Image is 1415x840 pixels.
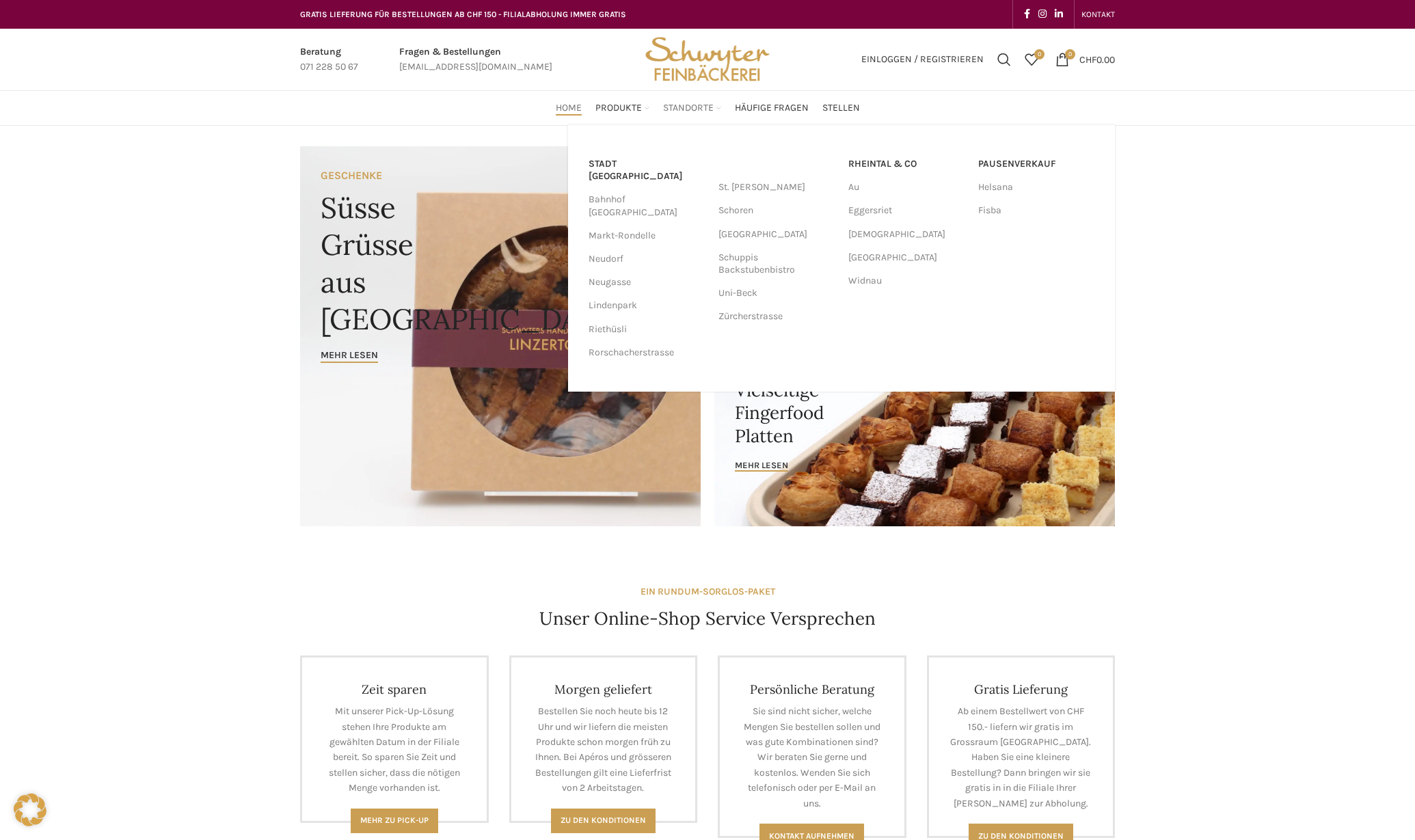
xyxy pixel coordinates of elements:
[718,176,835,199] a: St. [PERSON_NAME]
[641,53,774,64] a: Site logo
[990,46,1018,73] a: Suchen
[1034,49,1045,59] span: 0
[556,94,582,122] a: Home
[595,94,649,122] a: Produkte
[718,246,835,282] a: Schuppis Backstubenbistro
[300,146,701,526] a: Banner link
[360,815,429,825] span: Mehr zu Pick-Up
[848,152,965,176] a: RHEINTAL & CO
[1079,53,1115,65] bdi: 0.00
[854,46,990,73] a: Einloggen / Registrieren
[589,318,705,341] a: Riethüsli
[589,188,705,223] a: Bahnhof [GEOGRAPHIC_DATA]
[714,336,1115,526] a: Banner link
[1018,46,1045,73] a: 0
[561,815,646,825] span: Zu den Konditionen
[641,29,774,90] img: Bäckerei Schwyter
[718,199,835,222] a: Schoren
[589,152,705,188] a: Stadt [GEOGRAPHIC_DATA]
[848,246,965,269] a: [GEOGRAPHIC_DATA]
[323,681,466,697] h4: Zeit sparen
[539,606,876,631] h4: Unser Online-Shop Service Versprechen
[718,305,835,328] a: Zürcherstrasse
[861,55,984,64] span: Einloggen / Registrieren
[1049,46,1122,73] a: 0 CHF0.00
[589,224,705,247] a: Markt-Rondelle
[949,681,1093,697] h4: Gratis Lieferung
[589,294,705,317] a: Lindenpark
[848,223,965,246] a: [DEMOGRAPHIC_DATA]
[978,199,1094,222] a: Fisba
[740,704,884,811] p: Sie sind nicht sicher, welche Mengen Sie bestellen sollen und was gute Kombinationen sind? Wir be...
[718,282,835,305] a: Uni-Beck
[1020,5,1034,24] a: Facebook social link
[532,681,675,697] h4: Morgen geliefert
[551,809,656,833] a: Zu den Konditionen
[399,44,552,75] a: Infobox link
[300,44,358,75] a: Infobox link
[589,247,705,271] a: Neudorf
[978,176,1094,199] a: Helsana
[323,704,466,796] p: Mit unserer Pick-Up-Lösung stehen Ihre Produkte am gewählten Datum in der Filiale bereit. So spar...
[740,681,884,697] h4: Persönliche Beratung
[822,102,860,115] span: Stellen
[1081,1,1115,28] a: KONTAKT
[1065,49,1075,59] span: 0
[822,94,860,122] a: Stellen
[1034,5,1051,24] a: Instagram social link
[848,176,965,199] a: Au
[556,102,582,115] span: Home
[848,269,965,293] a: Widnau
[663,102,714,115] span: Standorte
[300,10,626,19] span: GRATIS LIEFERUNG FÜR BESTELLUNGEN AB CHF 150 - FILIALABHOLUNG IMMER GRATIS
[1018,46,1045,73] div: Meine Wunschliste
[293,94,1122,122] div: Main navigation
[589,271,705,294] a: Neugasse
[351,809,438,833] a: Mehr zu Pick-Up
[949,704,1093,811] p: Ab einem Bestellwert von CHF 150.- liefern wir gratis im Grossraum [GEOGRAPHIC_DATA]. Haben Sie e...
[978,152,1094,176] a: Pausenverkauf
[589,341,705,364] a: Rorschacherstrasse
[663,94,721,122] a: Standorte
[1051,5,1067,24] a: Linkedin social link
[735,94,809,122] a: Häufige Fragen
[1075,1,1122,28] div: Secondary navigation
[1079,53,1096,65] span: CHF
[735,102,809,115] span: Häufige Fragen
[1081,10,1115,19] span: KONTAKT
[848,199,965,222] a: Eggersriet
[532,704,675,796] p: Bestellen Sie noch heute bis 12 Uhr und wir liefern die meisten Produkte schon morgen früh zu Ihn...
[641,586,775,597] strong: EIN RUNDUM-SORGLOS-PAKET
[718,223,835,246] a: [GEOGRAPHIC_DATA]
[595,102,642,115] span: Produkte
